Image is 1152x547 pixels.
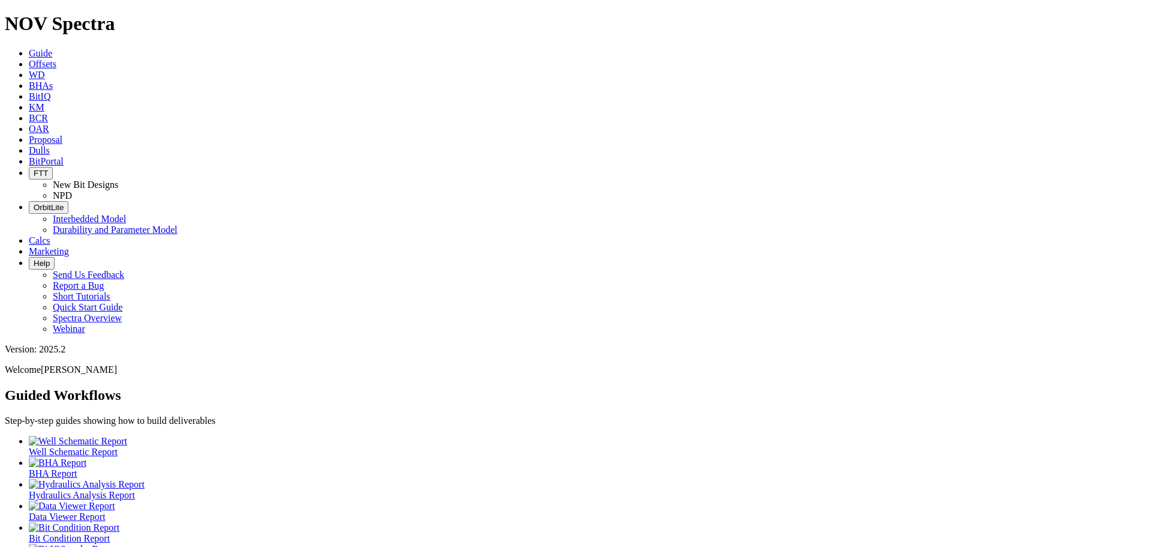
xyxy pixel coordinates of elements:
a: New Bit Designs [53,180,118,190]
img: BHA Report [29,458,86,468]
a: Webinar [53,324,85,334]
a: Dulls [29,145,50,156]
a: OAR [29,124,49,134]
a: Send Us Feedback [53,270,124,280]
img: Well Schematic Report [29,436,127,447]
span: FTT [34,169,48,178]
h2: Guided Workflows [5,387,1147,403]
button: FTT [29,167,53,180]
a: Hydraulics Analysis Report Hydraulics Analysis Report [29,479,1147,500]
a: Offsets [29,59,56,69]
button: OrbitLite [29,201,68,214]
a: WD [29,70,45,80]
a: BHAs [29,80,53,91]
img: Hydraulics Analysis Report [29,479,145,490]
a: Calcs [29,235,50,246]
a: Marketing [29,246,69,256]
a: Durability and Parameter Model [53,225,178,235]
span: Data Viewer Report [29,512,106,522]
h1: NOV Spectra [5,13,1147,35]
a: Bit Condition Report Bit Condition Report [29,522,1147,543]
a: BitIQ [29,91,50,101]
span: BHA Report [29,468,77,479]
div: Version: 2025.2 [5,344,1147,355]
a: Guide [29,48,52,58]
a: Proposal [29,134,62,145]
a: Data Viewer Report Data Viewer Report [29,501,1147,522]
a: KM [29,102,44,112]
a: Quick Start Guide [53,302,122,312]
a: BCR [29,113,48,123]
span: Hydraulics Analysis Report [29,490,135,500]
a: Report a Bug [53,280,104,291]
p: Welcome [5,364,1147,375]
a: Spectra Overview [53,313,122,323]
a: Short Tutorials [53,291,110,301]
span: [PERSON_NAME] [41,364,117,375]
span: Help [34,259,50,268]
button: Help [29,257,55,270]
a: Well Schematic Report Well Schematic Report [29,436,1147,457]
span: OrbitLite [34,203,64,212]
a: NPD [53,190,72,201]
img: Bit Condition Report [29,522,119,533]
span: Well Schematic Report [29,447,118,457]
span: Bit Condition Report [29,533,110,543]
img: Data Viewer Report [29,501,115,512]
a: Interbedded Model [53,214,126,224]
p: Step-by-step guides showing how to build deliverables [5,416,1147,426]
a: BitPortal [29,156,64,166]
a: BHA Report BHA Report [29,458,1147,479]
